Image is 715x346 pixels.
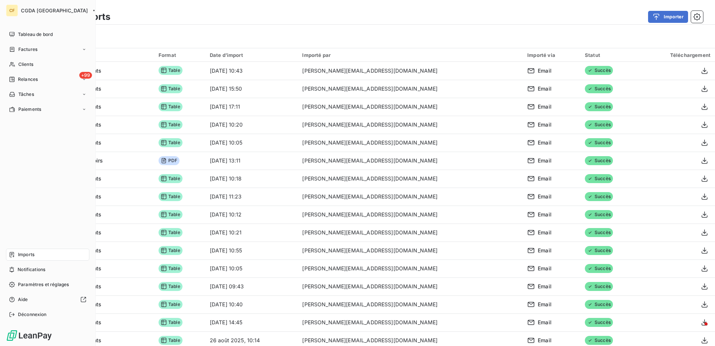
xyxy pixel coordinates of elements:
[18,281,69,288] span: Paramètres et réglages
[538,67,552,75] span: Email
[159,138,182,147] span: Table
[585,228,613,237] span: Succès
[585,174,613,183] span: Succès
[585,84,613,93] span: Succès
[21,7,88,13] span: CGDA [GEOGRAPHIC_DATA]
[538,85,552,92] span: Email
[585,156,613,165] span: Succès
[159,264,182,273] span: Table
[298,295,523,313] td: [PERSON_NAME][EMAIL_ADDRESS][DOMAIN_NAME]
[642,52,711,58] div: Téléchargement
[18,296,28,303] span: Aide
[690,321,708,339] iframe: Intercom live chat
[205,295,298,313] td: [DATE] 10:40
[18,46,37,53] span: Factures
[585,282,613,291] span: Succès
[298,242,523,259] td: [PERSON_NAME][EMAIL_ADDRESS][DOMAIN_NAME]
[210,52,294,58] div: Date d’import
[205,188,298,206] td: [DATE] 11:23
[538,319,552,326] span: Email
[538,211,552,218] span: Email
[159,156,179,165] span: PDF
[18,91,34,98] span: Tâches
[205,170,298,188] td: [DATE] 10:18
[538,139,552,146] span: Email
[6,330,52,342] img: Logo LeanPay
[6,294,89,306] a: Aide
[159,336,182,345] span: Table
[18,311,47,318] span: Déconnexion
[527,52,576,58] div: Importé via
[6,4,18,16] div: CF
[18,251,34,258] span: Imports
[205,277,298,295] td: [DATE] 09:43
[298,277,523,295] td: [PERSON_NAME][EMAIL_ADDRESS][DOMAIN_NAME]
[159,102,182,111] span: Table
[298,259,523,277] td: [PERSON_NAME][EMAIL_ADDRESS][DOMAIN_NAME]
[298,313,523,331] td: [PERSON_NAME][EMAIL_ADDRESS][DOMAIN_NAME]
[585,120,613,129] span: Succès
[18,76,38,83] span: Relances
[18,31,53,38] span: Tableau de bord
[585,66,613,75] span: Succès
[538,247,552,254] span: Email
[585,210,613,219] span: Succès
[298,188,523,206] td: [PERSON_NAME][EMAIL_ADDRESS][DOMAIN_NAME]
[159,210,182,219] span: Table
[585,52,633,58] div: Statut
[298,98,523,116] td: [PERSON_NAME][EMAIL_ADDRESS][DOMAIN_NAME]
[538,301,552,308] span: Email
[585,138,613,147] span: Succès
[159,282,182,291] span: Table
[538,337,552,344] span: Email
[298,80,523,98] td: [PERSON_NAME][EMAIL_ADDRESS][DOMAIN_NAME]
[302,52,518,58] div: Importé par
[585,300,613,309] span: Succès
[538,121,552,128] span: Email
[648,11,688,23] button: Importer
[538,283,552,290] span: Email
[585,336,613,345] span: Succès
[538,175,552,182] span: Email
[205,242,298,259] td: [DATE] 10:55
[159,52,201,58] div: Format
[159,192,182,201] span: Table
[538,193,552,200] span: Email
[205,224,298,242] td: [DATE] 10:21
[298,116,523,134] td: [PERSON_NAME][EMAIL_ADDRESS][DOMAIN_NAME]
[538,103,552,110] span: Email
[18,106,41,113] span: Paiements
[205,152,298,170] td: [DATE] 13:11
[18,266,45,273] span: Notifications
[205,259,298,277] td: [DATE] 10:05
[205,98,298,116] td: [DATE] 17:11
[298,134,523,152] td: [PERSON_NAME][EMAIL_ADDRESS][DOMAIN_NAME]
[298,62,523,80] td: [PERSON_NAME][EMAIL_ADDRESS][DOMAIN_NAME]
[585,246,613,255] span: Succès
[585,318,613,327] span: Succès
[205,206,298,224] td: [DATE] 10:12
[298,170,523,188] td: [PERSON_NAME][EMAIL_ADDRESS][DOMAIN_NAME]
[159,246,182,255] span: Table
[18,61,33,68] span: Clients
[159,300,182,309] span: Table
[585,102,613,111] span: Succès
[538,265,552,272] span: Email
[205,62,298,80] td: [DATE] 10:43
[159,228,182,237] span: Table
[298,206,523,224] td: [PERSON_NAME][EMAIL_ADDRESS][DOMAIN_NAME]
[538,157,552,164] span: Email
[159,120,182,129] span: Table
[159,84,182,93] span: Table
[585,192,613,201] span: Succès
[159,174,182,183] span: Table
[298,224,523,242] td: [PERSON_NAME][EMAIL_ADDRESS][DOMAIN_NAME]
[205,134,298,152] td: [DATE] 10:05
[205,80,298,98] td: [DATE] 15:50
[538,229,552,236] span: Email
[159,318,182,327] span: Table
[298,152,523,170] td: [PERSON_NAME][EMAIL_ADDRESS][DOMAIN_NAME]
[79,72,92,79] span: +99
[159,66,182,75] span: Table
[205,313,298,331] td: [DATE] 14:45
